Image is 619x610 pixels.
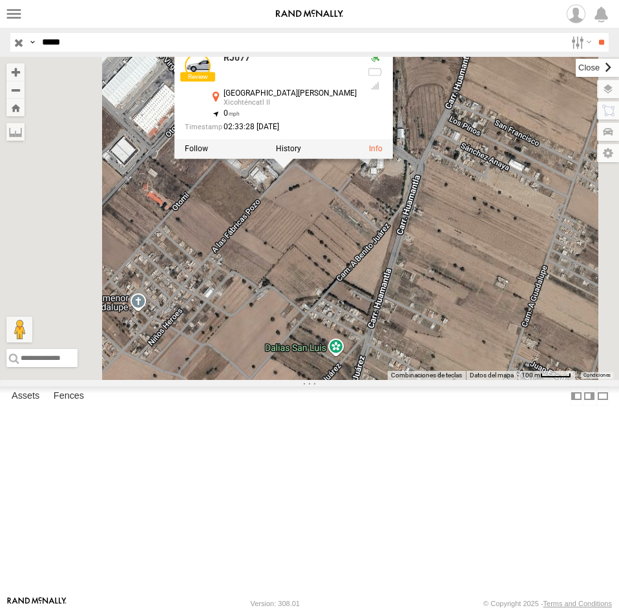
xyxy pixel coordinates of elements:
[251,600,300,607] div: Version: 308.01
[185,123,357,132] div: Date/time of location update
[47,387,90,405] label: Fences
[583,373,611,378] a: Condiciones (se abre en una nueva pestaña)
[367,67,383,78] div: No battery health information received from this device.
[276,145,301,154] label: View Asset History
[566,33,594,52] label: Search Filter Options
[367,81,383,91] div: Last Event GSM Signal Strength
[5,387,46,405] label: Assets
[6,317,32,342] button: Arrastra el hombrecito naranja al mapa para abrir Street View
[483,600,612,607] div: © Copyright 2025 -
[224,53,357,63] div: RJ077
[6,63,25,81] button: Zoom in
[596,386,609,405] label: Hide Summary Table
[391,371,462,380] button: Combinaciones de teclas
[570,386,583,405] label: Dock Summary Table to the Left
[6,123,25,141] label: Measure
[583,386,596,405] label: Dock Summary Table to the Right
[470,371,514,380] button: Datos del mapa
[367,53,383,63] div: Valid GPS Fix
[6,99,25,116] button: Zoom Home
[224,89,357,98] div: [GEOGRAPHIC_DATA][PERSON_NAME]
[369,145,383,154] a: View Asset Details
[224,99,357,107] div: Xicohténcatl II
[185,145,208,154] label: Realtime tracking of Asset
[518,371,575,380] button: Escala del mapa: 100 m por 44 píxeles
[521,372,540,379] span: 100 m
[7,597,67,610] a: Visit our Website
[27,33,37,52] label: Search Query
[597,144,619,162] label: Map Settings
[276,10,343,19] img: rand-logo.svg
[224,109,240,118] span: 0
[543,600,612,607] a: Terms and Conditions
[6,81,25,99] button: Zoom out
